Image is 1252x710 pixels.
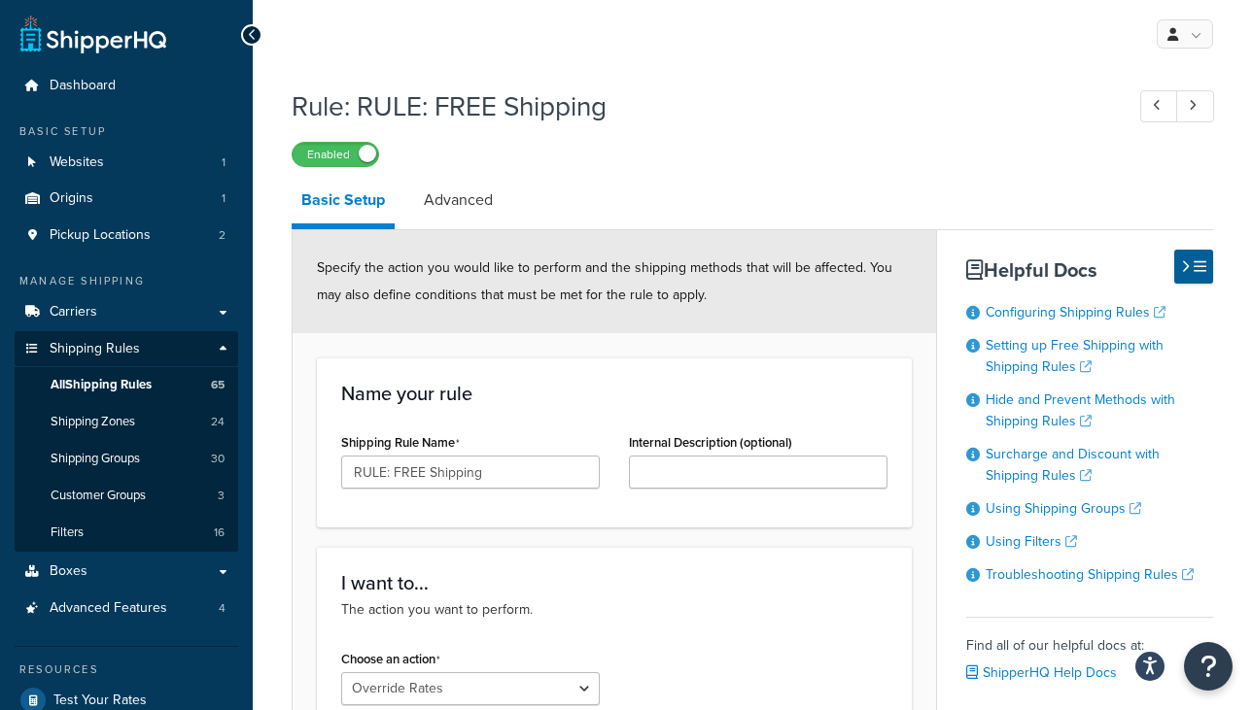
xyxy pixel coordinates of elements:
button: Open Resource Center [1184,642,1233,691]
div: Manage Shipping [15,273,238,289]
span: 2 [219,227,226,244]
a: Shipping Rules [15,331,238,367]
li: Websites [15,145,238,181]
span: 4 [219,600,226,617]
li: Filters [15,515,238,551]
span: 1 [222,154,226,171]
div: Basic Setup [15,123,238,140]
span: 65 [211,377,225,393]
a: Advanced Features4 [15,591,238,626]
span: Origins [50,190,93,207]
a: Websites1 [15,145,238,181]
label: Shipping Rule Name [341,435,460,451]
a: Hide and Prevent Methods with Shipping Rules [986,389,1175,431]
h3: I want to... [341,572,887,593]
a: Shipping Zones24 [15,404,238,440]
h3: Name your rule [341,383,887,404]
li: Advanced Features [15,591,238,626]
span: Test Your Rates [53,693,147,709]
span: 24 [211,414,225,430]
a: Shipping Groups30 [15,441,238,477]
span: Dashboard [50,78,116,94]
span: 1 [222,190,226,207]
div: Find all of our helpful docs at: [966,617,1213,687]
a: Next Record [1176,90,1214,122]
a: Customer Groups3 [15,478,238,514]
a: Previous Record [1140,90,1178,122]
span: Advanced Features [50,600,167,617]
a: Using Filters [986,531,1077,552]
span: 3 [218,488,225,504]
span: Pickup Locations [50,227,151,244]
a: Using Shipping Groups [986,498,1141,519]
h3: Helpful Docs [966,259,1213,281]
a: Surcharge and Discount with Shipping Rules [986,444,1160,486]
span: Customer Groups [51,488,146,504]
label: Internal Description (optional) [629,435,792,450]
a: AllShipping Rules65 [15,367,238,403]
li: Shipping Zones [15,404,238,440]
span: All Shipping Rules [51,377,152,393]
span: Shipping Groups [51,451,140,467]
li: Pickup Locations [15,218,238,254]
label: Choose an action [341,652,440,667]
a: Origins1 [15,181,238,217]
p: The action you want to perform. [341,599,887,621]
a: Configuring Shipping Rules [986,302,1165,322]
label: Enabled [293,143,378,166]
span: Shipping Rules [50,341,140,357]
a: Troubleshooting Shipping Rules [986,564,1194,585]
span: Filters [51,524,84,541]
a: Boxes [15,554,238,590]
a: Carriers [15,294,238,330]
button: Hide Help Docs [1174,250,1213,284]
span: Specify the action you would like to perform and the shipping methods that will be affected. You ... [317,257,892,305]
a: Basic Setup [292,177,395,229]
li: Shipping Rules [15,331,238,553]
h1: Rule: RULE: FREE Shipping [292,87,1104,125]
a: Filters16 [15,515,238,551]
a: Advanced [414,177,503,223]
span: Shipping Zones [51,414,135,430]
span: 30 [211,451,225,467]
a: Pickup Locations2 [15,218,238,254]
div: Resources [15,661,238,678]
span: Carriers [50,304,97,321]
li: Customer Groups [15,478,238,514]
a: Dashboard [15,68,238,104]
a: ShipperHQ Help Docs [966,662,1117,683]
a: Setting up Free Shipping with Shipping Rules [986,335,1164,377]
span: 16 [214,524,225,541]
span: Boxes [50,563,87,580]
span: Websites [50,154,104,171]
li: Shipping Groups [15,441,238,477]
li: Origins [15,181,238,217]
